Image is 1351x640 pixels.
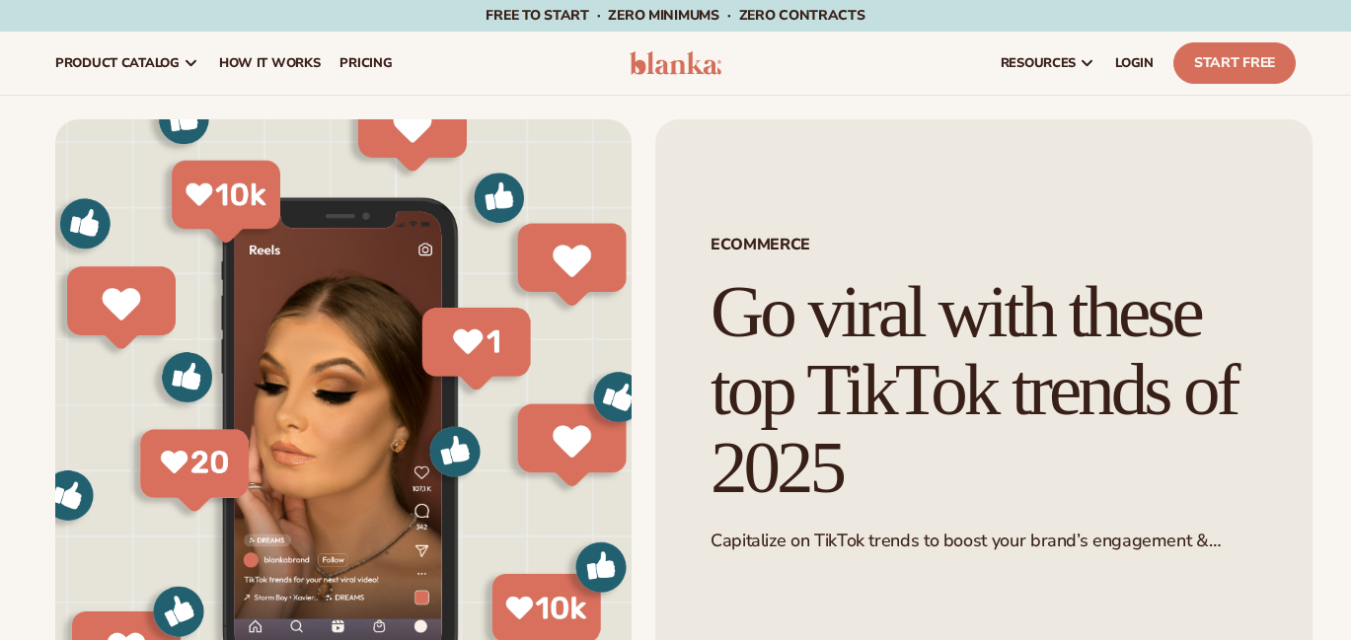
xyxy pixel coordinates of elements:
[219,55,321,71] span: How It Works
[630,51,722,75] img: logo
[711,530,1257,552] p: Capitalize on TikTok trends to boost your brand’s engagement & awareness.
[45,32,209,95] a: product catalog
[991,32,1105,95] a: resources
[711,237,1257,252] span: Ecommerce
[486,6,864,25] span: Free to start · ZERO minimums · ZERO contracts
[711,273,1257,506] h1: Go viral with these top TikTok trends of 2025
[209,32,331,95] a: How It Works
[1001,55,1076,71] span: resources
[1173,42,1296,84] a: Start Free
[1115,55,1154,71] span: LOGIN
[55,55,180,71] span: product catalog
[339,55,392,71] span: pricing
[330,32,402,95] a: pricing
[1105,32,1163,95] a: LOGIN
